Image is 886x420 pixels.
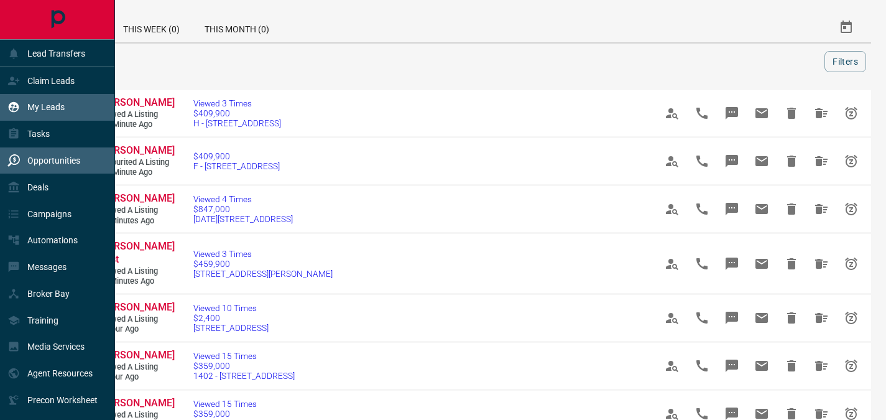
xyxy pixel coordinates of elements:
span: Snooze [836,303,866,333]
span: Email [747,146,777,176]
span: $847,000 [193,204,293,214]
a: Viewed 3 Times$459,900[STREET_ADDRESS][PERSON_NAME] [193,249,333,279]
span: Snooze [836,146,866,176]
span: Hide [777,146,806,176]
span: Email [747,194,777,224]
a: Viewed 3 Times$409,900H - [STREET_ADDRESS] [193,98,281,128]
span: Favourited a Listing [99,157,174,168]
span: Hide [777,249,806,279]
span: [PERSON_NAME] [99,96,175,108]
span: 1 hour ago [99,324,174,335]
span: 1 hour ago [99,372,174,383]
span: Viewed 15 Times [193,399,269,409]
span: [STREET_ADDRESS] [193,323,269,333]
span: [PERSON_NAME] [99,349,175,361]
a: [PERSON_NAME] [99,397,174,410]
span: Viewed 15 Times [193,351,295,361]
button: Filters [824,51,866,72]
span: Snooze [836,98,866,128]
span: $409,900 [193,108,281,118]
span: Viewed a Listing [99,314,174,325]
span: 18 minutes ago [99,216,174,226]
div: This Week (0) [111,12,192,42]
span: Message [717,194,747,224]
span: View Profile [657,351,687,381]
span: Hide All from Sue Miller [806,194,836,224]
span: View Profile [657,146,687,176]
span: Call [687,98,717,128]
span: Call [687,351,717,381]
span: $409,900 [193,151,280,161]
span: Hide [777,194,806,224]
span: Snooze [836,194,866,224]
span: Viewed a Listing [99,110,174,120]
span: Hide All from Hollie Last [806,249,836,279]
span: Hide All from Dee Bee [806,146,836,176]
span: View Profile [657,98,687,128]
a: [PERSON_NAME] [99,96,174,110]
span: Hide All from Connor Emery [806,351,836,381]
span: $2,400 [193,313,269,323]
span: Viewed 10 Times [193,303,269,313]
a: [PERSON_NAME] [99,144,174,157]
a: Viewed 15 Times$359,0001402 - [STREET_ADDRESS] [193,351,295,381]
div: This Month (0) [192,12,282,42]
span: < a minute ago [99,119,174,130]
span: Snooze [836,249,866,279]
span: Message [717,146,747,176]
span: [PERSON_NAME] [99,192,175,204]
a: [PERSON_NAME] [99,192,174,205]
span: Hide All from Jennie Sanderson [806,303,836,333]
span: View Profile [657,194,687,224]
span: [PERSON_NAME] [99,397,175,409]
span: [PERSON_NAME] [99,144,175,156]
span: $359,000 [193,361,295,371]
span: Email [747,303,777,333]
span: Call [687,249,717,279]
span: $359,000 [193,409,269,419]
span: Viewed 3 Times [193,98,281,108]
span: Viewed a Listing [99,266,174,277]
span: Message [717,249,747,279]
span: Viewed a Listing [99,362,174,373]
span: Email [747,249,777,279]
a: [PERSON_NAME] [99,301,174,314]
span: < a minute ago [99,167,174,178]
span: Hide All from Dee Bee [806,98,836,128]
span: Call [687,303,717,333]
span: Hide [777,98,806,128]
span: Message [717,303,747,333]
span: Message [717,351,747,381]
span: Hide [777,351,806,381]
span: 1402 - [STREET_ADDRESS] [193,371,295,381]
a: [PERSON_NAME] [99,349,174,362]
a: Viewed 4 Times$847,000[DATE][STREET_ADDRESS] [193,194,293,224]
a: $409,900F - [STREET_ADDRESS] [193,151,280,171]
span: Snooze [836,351,866,381]
span: Viewed a Listing [99,205,174,216]
span: F - [STREET_ADDRESS] [193,161,280,171]
span: [DATE][STREET_ADDRESS] [193,214,293,224]
span: Hide [777,303,806,333]
span: H - [STREET_ADDRESS] [193,118,281,128]
span: $459,900 [193,259,333,269]
a: Viewed 10 Times$2,400[STREET_ADDRESS] [193,303,269,333]
span: [PERSON_NAME] [99,301,175,313]
span: Call [687,194,717,224]
span: Message [717,98,747,128]
a: [PERSON_NAME] Last [99,240,174,266]
span: [STREET_ADDRESS][PERSON_NAME] [193,269,333,279]
span: View Profile [657,249,687,279]
span: Email [747,351,777,381]
span: Viewed 3 Times [193,249,333,259]
button: Select Date Range [831,12,861,42]
span: Viewed 4 Times [193,194,293,204]
span: 30 minutes ago [99,276,174,287]
span: [PERSON_NAME] Last [99,240,175,265]
span: View Profile [657,303,687,333]
span: Email [747,98,777,128]
span: Call [687,146,717,176]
